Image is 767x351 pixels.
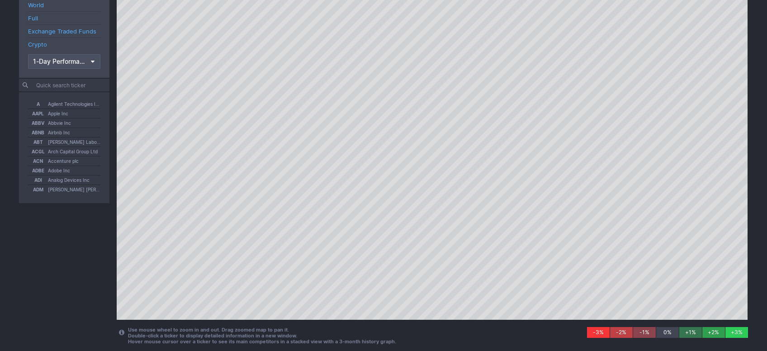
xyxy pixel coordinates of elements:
span: Agilent Technologies Inc [48,100,100,108]
span: Arch Capital Group Ltd [48,147,98,156]
button: ABNBAirbnb Inc [28,128,100,137]
span: ADM [28,185,48,194]
button: ADIAnalog Devices Inc [28,175,100,185]
span: Accenture plc [48,157,79,165]
div: +2% [702,327,725,338]
div: -2% [610,327,633,338]
span: ACGL [28,147,48,156]
button: ACNAccenture plc [28,157,100,166]
span: AAPL [28,109,48,118]
span: ADBE [28,166,48,175]
div: +1% [679,327,702,338]
span: A [28,100,48,108]
button: Data type [28,54,100,69]
span: ABNB [28,128,48,137]
button: ABT[PERSON_NAME] Laboratories [28,138,100,147]
input: Quick search ticker [24,79,109,91]
a: Full [28,12,100,24]
span: [PERSON_NAME] [PERSON_NAME] Midland Co [48,185,100,194]
button: ABBVAbbvie Inc [28,119,100,128]
div: -1% [633,327,656,338]
div: Use mouse wheel to zoom in and out. Drag zoomed map to pan it. Double‑click a ticker to display d... [119,327,587,345]
span: Apple Inc [48,109,68,118]
span: ACN [28,157,48,165]
button: ADBEAdobe Inc [28,166,100,175]
div: 0% [656,327,679,338]
button: AAgilent Technologies Inc [28,100,100,109]
button: ADM[PERSON_NAME] [PERSON_NAME] Midland Co [28,185,100,194]
button: AAPLApple Inc [28,109,100,118]
span: Abbvie Inc [48,119,71,127]
span: Airbnb Inc [48,128,70,137]
span: ABBV [28,119,48,127]
span: Adobe Inc [48,166,70,175]
a: Exchange Traded Funds [28,25,100,38]
span: [PERSON_NAME] Laboratories [48,138,100,146]
a: Crypto [28,38,100,51]
span: ABT [28,138,48,146]
div: +3% [725,327,748,338]
button: ACGLArch Capital Group Ltd [28,147,100,156]
span: 1-Day Performance [33,57,86,66]
span: Analog Devices Inc [48,176,90,184]
div: -3% [587,327,610,338]
span: ADI [28,176,48,184]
